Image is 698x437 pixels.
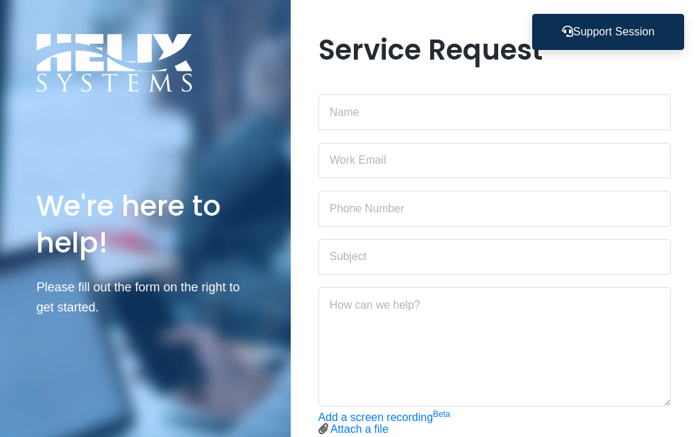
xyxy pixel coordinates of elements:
a: Attach a file [330,423,389,435]
input: Subject [318,239,671,275]
button: Support Session [532,14,684,50]
input: Phone Number [318,191,671,227]
h1: We're here to help! [36,188,254,261]
input: Work Email [318,143,671,179]
h1: Service Request [318,33,671,67]
a: Add a screen recordingBeta [318,411,450,423]
p: Please fill out the form on the right to get started. [36,277,254,318]
img: Logo [36,33,193,92]
sup: Beta [433,409,450,419]
input: Name [318,94,671,130]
